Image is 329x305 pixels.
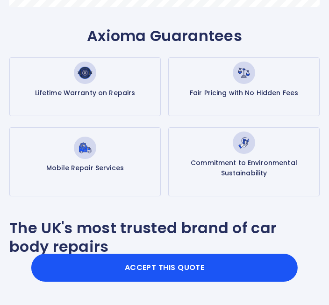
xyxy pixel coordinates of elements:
[74,62,96,84] img: Lifetime Warranty on Repairs
[190,88,298,98] p: Fair Pricing with No Hidden Fees
[74,137,96,159] img: Mobile Repair Services
[46,163,124,173] p: Mobile Repair Services
[9,219,320,256] p: The UK's most trusted brand of car body repairs
[9,26,320,46] p: Axioma Guarantees
[233,132,255,154] img: Commitment to Environmental Sustainability
[31,254,298,282] button: Accept this Quote
[172,158,315,178] p: Commitment to Environmental Sustainability
[35,88,136,98] p: Lifetime Warranty on Repairs
[233,62,255,84] img: Fair Pricing with No Hidden Fees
